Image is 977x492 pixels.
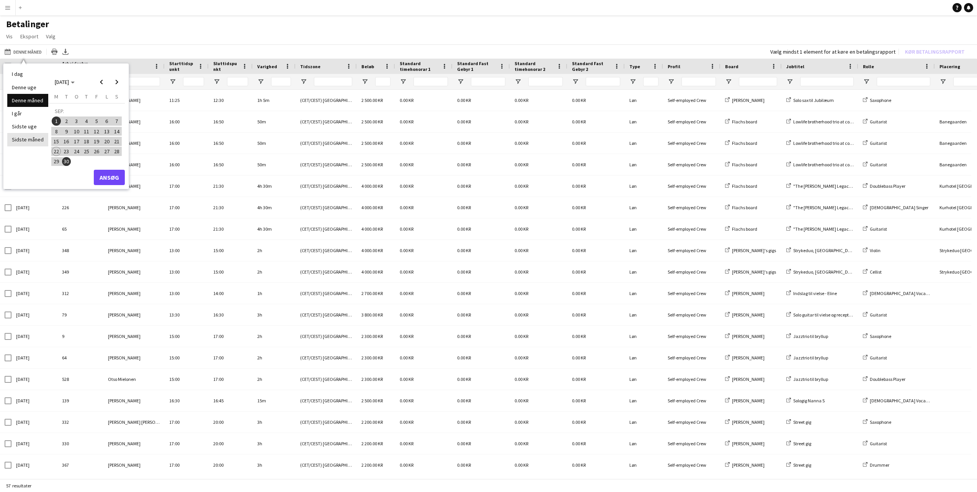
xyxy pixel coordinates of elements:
div: (CET/CEST) [GEOGRAPHIC_DATA] [296,283,357,304]
span: 17 [72,137,81,146]
div: 0.00 KR [395,175,453,197]
button: 06-09-2025 [101,116,111,126]
div: 15:00 [209,240,253,261]
div: 16:00 [165,133,209,154]
div: 12:30 [209,90,253,111]
div: 0.00 KR [567,175,625,197]
div: Løn [625,154,663,175]
div: 17:00 [165,175,209,197]
button: 02-09-2025 [61,116,71,126]
span: Flachs board [732,183,757,189]
button: 28-09-2025 [112,146,122,156]
div: 0.00 KR [395,90,453,111]
input: Standard timehonorar 2 Filter Input [528,77,563,86]
a: Lowlife brotherhood trio at corporate event [786,162,876,167]
span: Valg [46,33,56,40]
span: Strykeduo, [GEOGRAPHIC_DATA] [793,269,857,275]
a: "The [PERSON_NAME] Legacy" Kurhotel Skodsborg Lobby Tunes 2025 [786,226,926,232]
div: 0.00 KR [567,261,625,282]
span: Flachs board [732,119,757,125]
a: Guitarist [863,162,887,167]
div: 21:30 [209,197,253,218]
div: 226 [57,197,103,218]
span: Guitarist [870,226,887,232]
div: Self-employed Crew [663,218,720,239]
div: (CET/CEST) [GEOGRAPHIC_DATA] [296,90,357,111]
button: Åbn Filtermenu [515,78,521,85]
button: 10-09-2025 [72,126,82,136]
button: 27-09-2025 [101,146,111,156]
div: 50m [253,111,296,132]
span: Eksport [20,33,38,40]
div: 14:00 [209,283,253,304]
span: Saxophone [870,97,891,103]
button: Åbn Filtermenu [939,78,946,85]
div: 13:00 [165,261,209,282]
div: 15:00 [209,261,253,282]
span: "The [PERSON_NAME] Legacy" Kurhotel Skodsborg Lobby Tunes 2025 [793,183,926,189]
span: 4 [82,116,91,126]
div: 0.00 KR [567,218,625,239]
div: 0.00 KR [395,111,453,132]
span: [PERSON_NAME] [732,312,765,318]
input: Sluttidspunkt Filter Input [227,77,248,86]
button: Åbn Filtermenu [863,78,870,85]
span: Doublebass Player [870,183,905,189]
input: Navn Filter Input [122,77,160,86]
div: (CET/CEST) [GEOGRAPHIC_DATA] [296,218,357,239]
div: Self-employed Crew [663,283,720,304]
div: 0.00 KR [510,283,567,304]
div: (CET/CEST) [GEOGRAPHIC_DATA] [296,175,357,197]
div: Self-employed Crew [663,175,720,197]
span: 30 [62,157,71,166]
div: 21:30 [209,175,253,197]
button: 29-09-2025 [51,156,61,166]
span: Flachs board [732,140,757,146]
a: [PERSON_NAME]'s gigs [725,269,776,275]
button: Åbn Filtermenu [300,78,307,85]
div: 0.00 KR [395,304,453,325]
a: Valg [43,31,59,41]
div: 0.00 KR [567,90,625,111]
span: 28 [112,147,121,156]
a: [PERSON_NAME] [725,312,765,318]
span: 15 [52,137,61,146]
div: 0.00 KR [567,133,625,154]
button: 19-09-2025 [91,136,101,146]
button: Åbn Filtermenu [725,78,732,85]
span: [PERSON_NAME] [732,97,765,103]
div: [DATE] [11,283,57,304]
span: [PERSON_NAME]'s gigs [732,248,776,253]
span: 18 [82,137,91,146]
div: 0.00 KR [453,283,510,304]
span: [DEMOGRAPHIC_DATA] Singer [870,205,928,210]
span: Lowlife brotherhood trio at corporate event [793,140,876,146]
button: Åbn Filtermenu [668,78,675,85]
a: Strykeduo, [GEOGRAPHIC_DATA] [786,269,857,275]
div: Løn [625,197,663,218]
div: 0.00 KR [453,218,510,239]
a: Vis [3,31,16,41]
div: Self-employed Crew [663,111,720,132]
div: Self-employed Crew [663,304,720,325]
a: [PERSON_NAME] [725,97,765,103]
button: Åbn Filtermenu [361,78,368,85]
div: 13:00 [165,240,209,261]
span: 8 [52,127,61,136]
div: 0.00 KR [395,154,453,175]
a: "The [PERSON_NAME] Legacy" Kurhotel Skodsborg Lobby Tunes 2025 [786,183,926,189]
div: Self-employed Crew [663,197,720,218]
div: 0.00 KR [510,154,567,175]
div: 79 [57,304,103,325]
div: 16:50 [209,111,253,132]
div: 0.00 KR [453,111,510,132]
div: (CET/CEST) [GEOGRAPHIC_DATA] [296,261,357,282]
button: 13-09-2025 [101,126,111,136]
a: Violin [863,248,881,253]
button: Åbn Filtermenu [572,78,579,85]
span: 7 [112,116,121,126]
div: 16:00 [165,111,209,132]
span: Cellist [870,269,882,275]
a: [DEMOGRAPHIC_DATA] Singer [863,205,928,210]
button: 17-09-2025 [72,136,82,146]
